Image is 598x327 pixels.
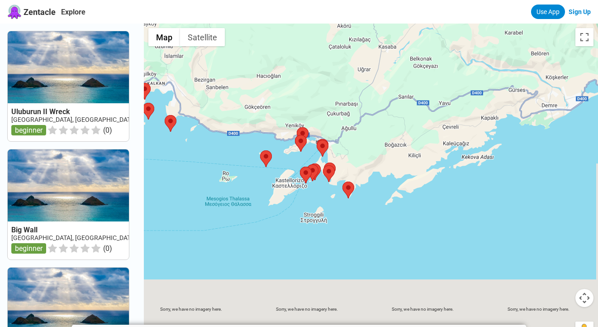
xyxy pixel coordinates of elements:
button: Map camera controls [575,289,593,307]
button: Toggle fullscreen view [575,28,593,46]
a: Use App [531,5,565,19]
button: Show street map [148,28,180,46]
a: Zentacle logoZentacle [7,5,56,19]
img: Zentacle logo [7,5,22,19]
a: Explore [61,8,85,16]
a: Sign Up [569,8,591,15]
button: Show satellite imagery [180,28,225,46]
span: Zentacle [24,7,56,17]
